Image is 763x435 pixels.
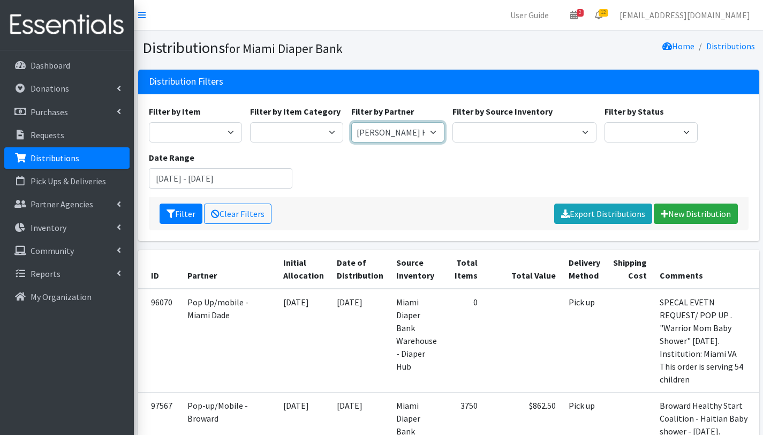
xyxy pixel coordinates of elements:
th: Delivery Method [562,250,607,289]
td: 0 [443,289,484,393]
p: Community [31,245,74,256]
label: Filter by Item Category [250,105,341,118]
p: Requests [31,130,64,140]
a: User Guide [502,4,557,26]
a: Reports [4,263,130,284]
a: Requests [4,124,130,146]
a: Clear Filters [204,204,271,224]
a: Dashboard [4,55,130,76]
img: HumanEssentials [4,7,130,43]
p: My Organization [31,291,92,302]
p: Pick Ups & Deliveries [31,176,106,186]
button: Filter [160,204,202,224]
small: for Miami Diaper Bank [225,41,343,56]
a: New Distribution [654,204,738,224]
th: Total Items [443,250,484,289]
a: Donations [4,78,130,99]
a: Home [662,41,694,51]
p: Dashboard [31,60,70,71]
label: Filter by Source Inventory [452,105,553,118]
span: 12 [599,9,608,17]
input: January 1, 2011 - December 31, 2011 [149,168,293,189]
a: Export Distributions [554,204,652,224]
label: Filter by Status [605,105,664,118]
th: Total Value [484,250,562,289]
a: Distributions [706,41,755,51]
label: Date Range [149,151,194,164]
th: Initial Allocation [277,250,330,289]
p: Purchases [31,107,68,117]
a: Purchases [4,101,130,123]
td: 96070 [138,289,181,393]
label: Filter by Item [149,105,201,118]
a: 2 [562,4,586,26]
h3: Distribution Filters [149,76,223,87]
th: ID [138,250,181,289]
th: Source Inventory [390,250,443,289]
td: SPECAL EVETN REQUEST/ POP UP . "Warrior Mom Baby Shower" [DATE]. Institution: Miami VA This order... [653,289,760,393]
a: Inventory [4,217,130,238]
a: Community [4,240,130,261]
th: Comments [653,250,760,289]
span: 2 [577,9,584,17]
a: Pick Ups & Deliveries [4,170,130,192]
td: [DATE] [330,289,390,393]
th: Partner [181,250,277,289]
th: Shipping Cost [607,250,653,289]
a: Distributions [4,147,130,169]
td: Pick up [562,289,607,393]
td: [DATE] [277,289,330,393]
p: Partner Agencies [31,199,93,209]
p: Inventory [31,222,66,233]
p: Reports [31,268,61,279]
h1: Distributions [142,39,445,57]
p: Distributions [31,153,79,163]
a: 12 [586,4,611,26]
td: Pop Up/mobile - Miami Dade [181,289,277,393]
td: Miami Diaper Bank Warehouse - Diaper Hub [390,289,443,393]
a: [EMAIL_ADDRESS][DOMAIN_NAME] [611,4,759,26]
p: Donations [31,83,69,94]
th: Date of Distribution [330,250,390,289]
a: Partner Agencies [4,193,130,215]
label: Filter by Partner [351,105,414,118]
a: My Organization [4,286,130,307]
